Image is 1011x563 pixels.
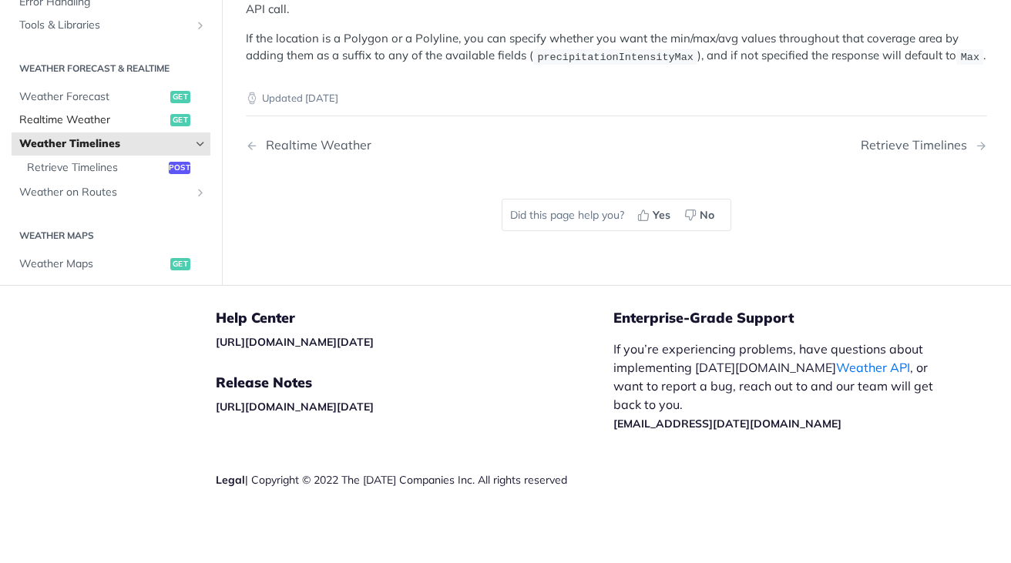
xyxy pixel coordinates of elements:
span: Yes [653,207,670,223]
h2: Weather Forecast & realtime [12,62,210,75]
p: If the location is a Polygon or a Polyline, you can specify whether you want the min/max/avg valu... [246,30,987,65]
a: Next Page: Retrieve Timelines [861,138,987,152]
a: Weather Mapsget [12,253,210,276]
button: No [679,203,723,226]
h5: Release Notes [216,374,613,392]
p: If you’re experiencing problems, have questions about implementing [DATE][DOMAIN_NAME] , or want ... [613,340,946,432]
button: Yes [632,203,679,226]
span: Retrieve Timelines [27,160,165,176]
a: Weather API [836,360,910,375]
span: Tools & Libraries [19,18,190,34]
span: get [170,115,190,127]
nav: Pagination Controls [246,122,987,168]
div: Retrieve Timelines [861,138,975,152]
button: Hide subpages for Weather Timelines [194,138,207,150]
span: Weather Forecast [19,89,166,105]
span: Weather on Routes [19,186,190,201]
a: [URL][DOMAIN_NAME][DATE] [216,335,374,349]
div: Did this page help you? [502,199,731,231]
a: [EMAIL_ADDRESS][DATE][DOMAIN_NAME] [613,417,841,431]
span: post [169,162,190,174]
a: Tools & LibrariesShow subpages for Tools & Libraries [12,15,210,38]
h5: Help Center [216,309,613,327]
h2: Weather Maps [12,229,210,243]
a: Weather TimelinesHide subpages for Weather Timelines [12,132,210,156]
a: Previous Page: Realtime Weather [246,138,563,152]
div: | Copyright © 2022 The [DATE] Companies Inc. All rights reserved [216,472,613,488]
a: Legal [216,473,245,487]
span: Weather Maps [19,256,166,272]
span: Realtime Weather [19,113,166,129]
span: Max [961,51,979,62]
button: Show subpages for Tools & Libraries [194,20,207,32]
span: Weather Timelines [19,136,190,152]
span: get [170,258,190,270]
span: No [700,207,714,223]
span: precipitationIntensityMax [537,51,694,62]
a: [URL][DOMAIN_NAME][DATE] [216,400,374,414]
div: Realtime Weather [258,138,371,152]
span: get [170,91,190,103]
h5: Enterprise-Grade Support [613,309,971,327]
a: Weather Forecastget [12,85,210,109]
button: Show subpages for Weather on Routes [194,187,207,199]
a: Weather on RoutesShow subpages for Weather on Routes [12,182,210,205]
a: Realtime Weatherget [12,109,210,132]
a: Retrieve Timelinespost [19,156,210,179]
p: Updated [DATE] [246,91,987,106]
